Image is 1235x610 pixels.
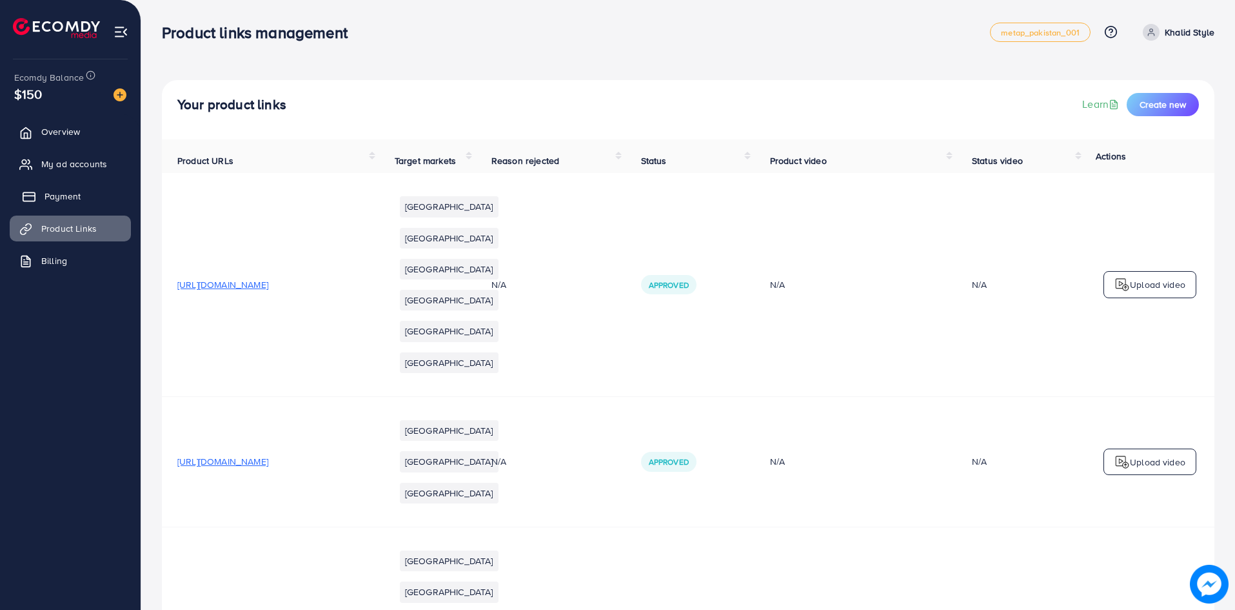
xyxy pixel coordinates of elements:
[400,321,499,341] li: [GEOGRAPHIC_DATA]
[10,119,131,145] a: Overview
[400,420,499,441] li: [GEOGRAPHIC_DATA]
[10,151,131,177] a: My ad accounts
[1001,28,1080,37] span: metap_pakistan_001
[1082,97,1121,112] a: Learn
[14,71,84,84] span: Ecomdy Balance
[491,455,506,468] span: N/A
[649,456,689,467] span: Approved
[1114,454,1130,470] img: logo
[10,248,131,274] a: Billing
[177,154,233,167] span: Product URLs
[177,97,286,113] h4: Your product links
[41,254,67,267] span: Billing
[400,551,499,571] li: [GEOGRAPHIC_DATA]
[649,280,689,290] span: Approved
[395,154,456,167] span: Target markets
[400,228,499,249] li: [GEOGRAPHIC_DATA]
[162,23,358,42] h3: Product links management
[972,455,987,468] div: N/A
[400,483,499,503] li: [GEOGRAPHIC_DATA]
[990,23,1091,42] a: metap_pakistan_001
[114,88,126,101] img: image
[13,18,100,38] img: logo
[1190,565,1229,604] img: image
[770,455,941,468] div: N/A
[400,582,499,602] li: [GEOGRAPHIC_DATA]
[400,290,499,310] li: [GEOGRAPHIC_DATA]
[41,158,107,170] span: My ad accounts
[770,278,941,291] div: N/A
[491,278,506,291] span: N/A
[400,352,499,373] li: [GEOGRAPHIC_DATA]
[114,25,128,39] img: menu
[177,455,268,468] span: [URL][DOMAIN_NAME]
[641,154,667,167] span: Status
[44,190,81,203] span: Payment
[10,216,131,241] a: Product Links
[1127,93,1199,116] button: Create new
[972,278,987,291] div: N/A
[1130,277,1185,292] p: Upload video
[1130,454,1185,470] p: Upload video
[41,222,97,235] span: Product Links
[1165,25,1214,40] p: Khalid Style
[491,154,559,167] span: Reason rejected
[1140,98,1186,111] span: Create new
[41,125,80,138] span: Overview
[400,451,499,472] li: [GEOGRAPHIC_DATA]
[1114,277,1130,292] img: logo
[14,85,43,103] span: $150
[1138,24,1214,41] a: Khalid Style
[400,196,499,217] li: [GEOGRAPHIC_DATA]
[770,154,827,167] span: Product video
[1096,150,1126,163] span: Actions
[10,183,131,209] a: Payment
[177,278,268,291] span: [URL][DOMAIN_NAME]
[400,259,499,280] li: [GEOGRAPHIC_DATA]
[972,154,1023,167] span: Status video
